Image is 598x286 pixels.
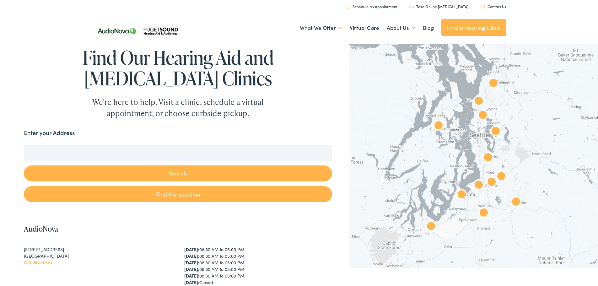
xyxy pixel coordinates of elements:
[300,16,342,40] a: What We Offer
[478,148,498,168] div: AudioNova
[481,5,485,8] img: utility icon
[24,145,332,161] input: Enter your address or zip code
[474,203,494,224] div: AudioNova
[409,4,469,9] a: Take Online [MEDICAL_DATA]
[421,217,441,237] div: AudioNova
[184,273,199,279] strong: [DATE]:
[24,186,332,202] a: Find My Location
[24,165,332,181] button: Search
[482,173,502,193] div: AudioNova
[24,128,75,138] label: Enter your Address
[78,96,278,119] div: We're here to help. Visit a clinic, schedule a virtual appointment, or choose curbside pickup.
[428,116,449,136] div: AudioNova
[184,246,199,252] strong: [DATE]:
[24,47,332,89] h1: Find Our Hearing Aid and [MEDICAL_DATA] Clinics
[346,4,397,9] a: Schedule an Appointment
[491,167,511,187] div: AudioNova
[387,16,415,40] a: About Us
[346,4,349,8] img: utility icon
[473,106,493,126] div: AudioNova
[486,122,506,142] div: AudioNova
[350,16,379,40] a: Virtual Care
[469,92,489,112] div: AudioNova
[506,192,526,213] div: AudioNova
[441,19,506,36] a: Find a Hearing Clinic
[184,259,199,266] strong: [DATE]:
[184,253,199,259] strong: [DATE]:
[409,5,414,8] img: utility icon
[469,175,489,196] div: AudioNova
[24,224,58,234] a: AudioNova
[24,259,52,266] a: Get directions
[423,16,434,40] a: Blog
[24,246,172,253] div: [STREET_ADDRESS]
[184,266,199,272] strong: [DATE]:
[452,185,472,205] div: AudioNova
[184,279,199,285] strong: [DATE]:
[481,4,506,9] a: Contact Us
[24,253,172,259] div: [GEOGRAPHIC_DATA]
[483,74,504,94] div: Puget Sound Hearing Aid &#038; Audiology by AudioNova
